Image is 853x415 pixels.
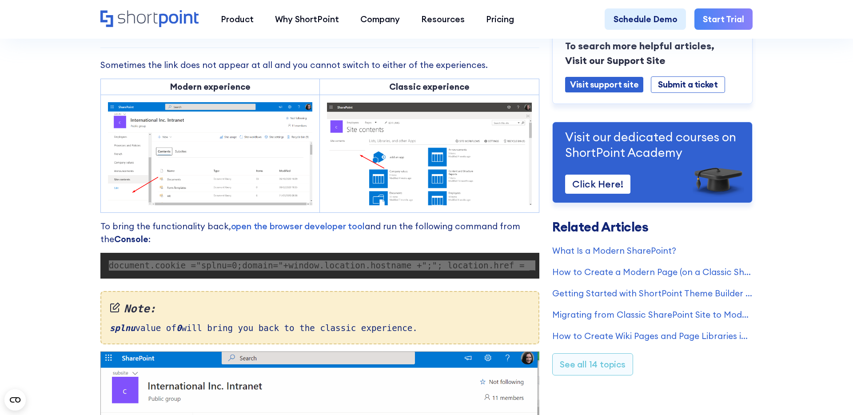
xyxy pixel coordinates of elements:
[100,59,540,72] p: Sometimes the link does not appear at all and you cannot switch to either of the experiences.
[565,39,740,68] p: To search more helpful articles, Visit our Support Site
[552,221,753,234] h3: Related Articles
[552,330,753,343] a: How to Create Wiki Pages and Page Libraries in SharePoint
[176,323,182,333] em: 0
[275,13,339,26] div: Why ShortPoint
[100,10,199,29] a: Home
[196,260,283,271] span: "splnu=0;domain="
[170,81,251,92] strong: Modern experience
[231,221,365,231] a: open the browser developer tool
[264,8,350,30] a: Why ShortPoint
[565,129,740,160] p: Visit our dedicated courses on ShortPoint Academy
[110,323,136,333] em: splnu
[4,389,26,411] button: Open CMP widget
[552,287,753,300] a: Getting Started with ShortPoint Theme Builder - Classic SharePoint Sites (Part 1)
[360,13,400,26] div: Company
[651,76,725,93] a: Submit a ticket
[283,260,289,271] span: +
[389,81,470,92] strong: Classic experience
[486,13,514,26] div: Pricing
[552,244,753,257] a: What Is a Modern SharePoint?
[694,8,753,30] a: Start Trial
[110,301,530,317] em: Note:
[100,291,540,344] div: value of will bring you back to the classic experience.
[475,8,525,30] a: Pricing
[100,220,540,246] p: To bring the functionality back, and run the following command from the :
[319,260,422,271] span: .location.hostname +
[552,353,633,375] a: See all 14 topics
[605,8,686,30] a: Schedule Demo
[565,77,643,92] a: Visit support site
[809,372,853,415] iframe: Chat Widget
[421,13,465,26] div: Resources
[288,260,319,271] span: window
[437,260,740,271] span: ; location.href = _spPageContextInfo.webServerRelativeUrl +
[109,260,150,271] span: document
[221,13,254,26] div: Product
[114,234,148,244] strong: Console
[350,8,411,30] a: Company
[150,260,196,271] span: .cookie =
[411,8,475,30] a: Resources
[210,8,264,30] a: Product
[552,266,753,279] a: How to Create a Modern Page (on a Classic SharePoint Site)
[552,308,753,321] a: Migrating from Classic SharePoint Site to Modern SharePoint Site (SharePoint Online)
[422,260,437,271] span: ";"
[565,175,630,194] a: Click Here!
